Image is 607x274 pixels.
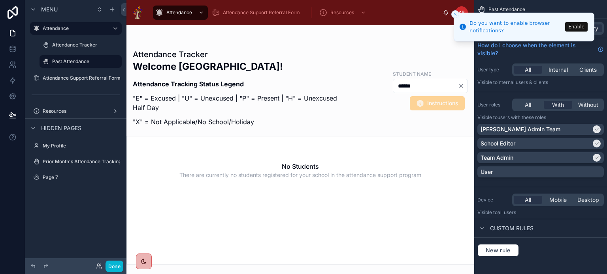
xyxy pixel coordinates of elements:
[498,79,548,85] span: Internal users & clients
[40,55,122,68] a: Past Attendance
[490,224,533,232] span: Custom rules
[579,66,597,74] span: Clients
[488,6,525,13] span: Past Attendance
[330,9,354,16] span: Resources
[153,6,208,20] a: Attendance
[179,171,421,179] span: There are currently no students registered for your school in the attendance support program
[481,140,515,147] p: School Editor
[106,261,123,272] button: Done
[317,6,370,20] a: Resources
[133,93,340,112] p: "E" = Excused | "U" = Unexcused | "P" = Present | "H" = Unexcused Half Day
[469,19,563,35] div: Do you want to enable browser notifications?
[451,10,459,18] button: Close toast
[43,158,121,165] label: Prior Month's Attendance Tracking
[43,108,109,114] label: Resources
[30,155,122,168] a: Prior Month's Attendance Tracking
[133,80,244,88] strong: Attendance Tracking Status Legend
[481,168,493,176] p: User
[458,83,468,89] button: Clear
[393,70,431,77] label: Student Name
[52,58,117,65] label: Past Attendance
[477,41,594,57] span: How do I choose when the element is visible?
[30,22,122,35] a: Attendance
[30,105,122,117] a: Resources
[282,162,319,171] h2: No Students
[477,244,519,257] button: New rule
[30,72,122,84] a: Attendance Support Referral Form
[41,6,58,13] span: Menu
[30,140,122,152] a: My Profile
[549,66,568,74] span: Internal
[481,125,560,133] p: [PERSON_NAME] Admin Team
[166,9,192,16] span: Attendance
[40,39,122,51] a: Attendance Tracker
[43,75,121,81] label: Attendance Support Referral Form
[43,143,120,149] label: My Profile
[578,101,598,109] span: Without
[477,79,604,86] p: Visible to
[209,6,305,20] a: Attendance Support Referral Form
[223,9,300,16] span: Attendance Support Referral Form
[525,196,531,204] span: All
[552,101,564,109] span: With
[43,25,106,32] label: Attendance
[477,102,509,108] label: User roles
[477,41,604,57] a: How do I choose when the element is visible?
[525,101,531,109] span: All
[483,247,514,254] span: New rule
[481,154,513,162] p: Team Admin
[477,209,604,216] p: Visible to
[43,174,120,181] label: Page 7
[149,4,443,21] div: scrollable content
[498,209,516,215] span: all users
[477,114,604,121] p: Visible to
[133,6,143,19] img: App logo
[498,114,546,120] span: Users with these roles
[477,67,509,73] label: User type
[577,196,599,204] span: Desktop
[52,42,120,48] label: Attendance Tracker
[133,60,340,73] h2: Welcome [GEOGRAPHIC_DATA]!
[30,171,122,184] a: Page 7
[565,22,588,32] button: Enable
[133,117,340,127] p: "X" = Not Applicable/No School/Holiday
[133,49,340,60] h1: Attendance Tracker
[477,197,509,203] label: Device
[549,196,567,204] span: Mobile
[525,66,531,74] span: All
[41,124,81,132] span: Hidden pages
